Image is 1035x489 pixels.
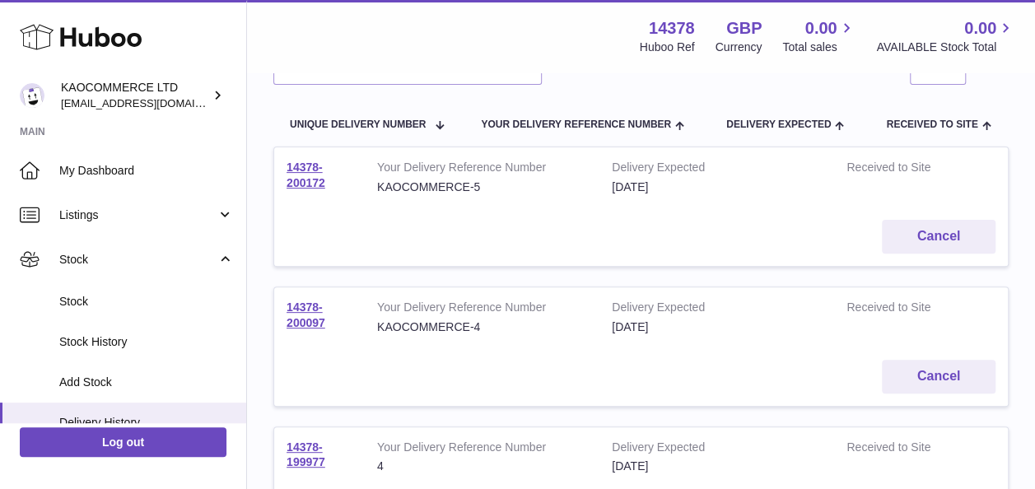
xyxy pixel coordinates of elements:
[59,207,217,223] span: Listings
[290,119,426,130] span: Unique Delivery Number
[846,300,953,319] strong: Received to Site
[59,294,234,310] span: Stock
[287,161,325,189] a: 14378-200172
[20,427,226,457] a: Log out
[61,96,242,109] span: [EMAIL_ADDRESS][DOMAIN_NAME]
[876,40,1015,55] span: AVAILABLE Stock Total
[876,17,1015,55] a: 0.00 AVAILABLE Stock Total
[886,119,977,130] span: Received to Site
[612,440,822,459] strong: Delivery Expected
[287,440,325,469] a: 14378-199977
[882,360,995,394] button: Cancel
[846,160,953,179] strong: Received to Site
[377,160,587,179] strong: Your Delivery Reference Number
[726,119,831,130] span: Delivery Expected
[377,440,587,459] strong: Your Delivery Reference Number
[612,300,822,319] strong: Delivery Expected
[612,319,822,335] div: [DATE]
[377,459,587,474] div: 4
[287,300,325,329] a: 14378-200097
[612,179,822,195] div: [DATE]
[612,160,822,179] strong: Delivery Expected
[59,375,234,390] span: Add Stock
[882,220,995,254] button: Cancel
[59,252,217,268] span: Stock
[61,80,209,111] div: KAOCOMMERCE LTD
[716,40,762,55] div: Currency
[726,17,762,40] strong: GBP
[782,17,856,55] a: 0.00 Total sales
[20,83,44,108] img: internalAdmin-14378@internal.huboo.com
[59,334,234,350] span: Stock History
[964,17,996,40] span: 0.00
[59,163,234,179] span: My Dashboard
[846,440,953,459] strong: Received to Site
[377,300,587,319] strong: Your Delivery Reference Number
[805,17,837,40] span: 0.00
[612,459,822,474] div: [DATE]
[377,319,587,335] div: KAOCOMMERCE-4
[649,17,695,40] strong: 14378
[59,415,234,431] span: Delivery History
[377,179,587,195] div: KAOCOMMERCE-5
[782,40,856,55] span: Total sales
[481,119,671,130] span: Your Delivery Reference Number
[640,40,695,55] div: Huboo Ref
